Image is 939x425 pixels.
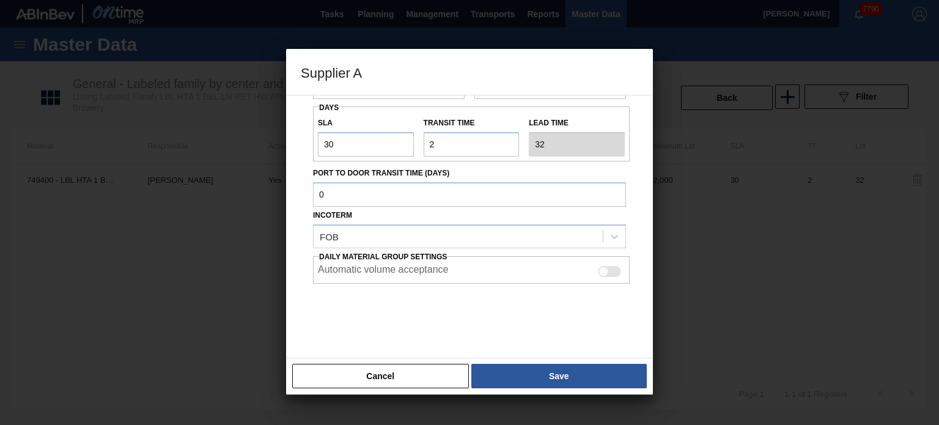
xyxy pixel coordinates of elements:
[319,253,447,261] span: Daily Material Group Settings
[286,49,653,95] h3: Supplier A
[313,248,626,284] div: This setting enables the automatic creation of load composition on the supplier side if the order...
[320,231,339,242] div: FOB
[319,103,339,112] span: Days
[313,211,352,220] label: Incoterm
[292,364,469,388] button: Cancel
[318,114,414,132] label: SLA
[471,364,647,388] button: Save
[424,114,520,132] label: Transit time
[318,264,448,279] label: Automatic volume acceptance
[529,114,625,132] label: Lead time
[313,164,626,182] label: Port to Door Transit Time (days)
